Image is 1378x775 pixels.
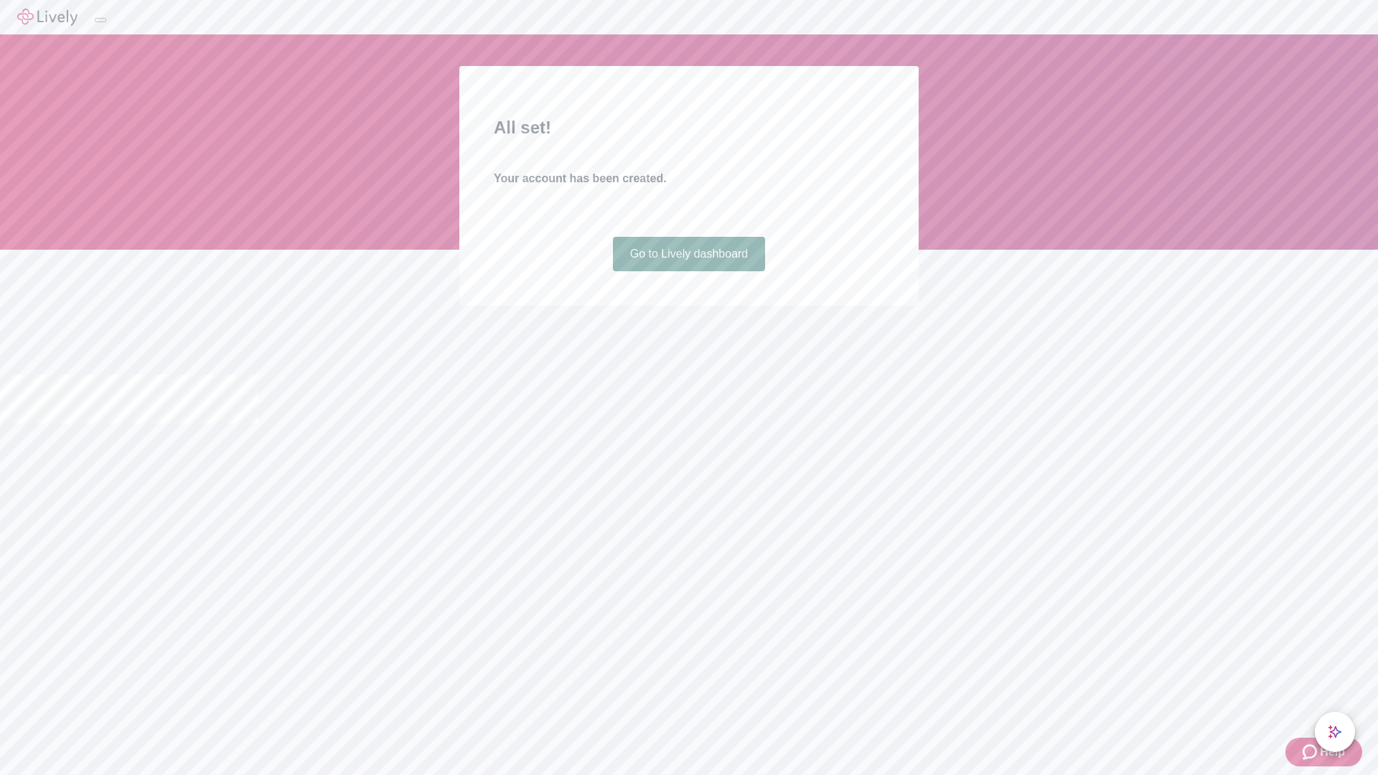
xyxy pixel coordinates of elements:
[1285,738,1362,766] button: Zendesk support iconHelp
[1303,743,1320,761] svg: Zendesk support icon
[494,115,884,141] h2: All set!
[1315,712,1355,752] button: chat
[613,237,766,271] a: Go to Lively dashboard
[17,9,78,26] img: Lively
[95,18,106,22] button: Log out
[1320,743,1345,761] span: Help
[1328,725,1342,739] svg: Lively AI Assistant
[494,170,884,187] h4: Your account has been created.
